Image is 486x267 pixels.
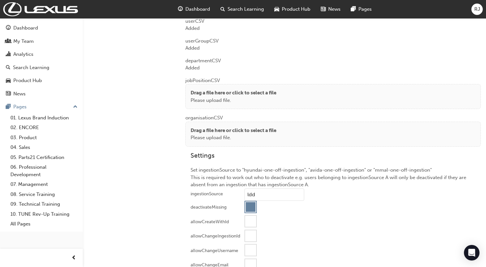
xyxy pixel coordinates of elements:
[3,75,80,87] a: Product Hub
[185,52,481,72] div: department CSV
[6,78,11,84] span: car-icon
[13,90,26,98] div: News
[3,21,80,101] button: DashboardMy TeamAnalyticsSearch LearningProduct HubNews
[346,3,377,16] a: pages-iconPages
[8,142,80,152] a: 04. Sales
[351,5,356,13] span: pages-icon
[191,219,229,225] div: allowCreateWithId
[191,134,276,141] p: Please upload file.
[3,101,80,113] button: Pages
[8,113,80,123] a: 01. Lexus Brand Induction
[244,188,304,201] input: ingestionSource
[3,62,80,74] a: Search Learning
[282,6,310,13] span: Product Hub
[3,2,78,16] img: Trak
[13,51,33,58] div: Analytics
[316,3,346,16] a: news-iconNews
[191,233,240,239] div: allowChangeIngestionId
[191,191,223,197] div: ingestionSource
[191,89,276,97] p: Drag a file here or click to select a file
[185,6,210,13] span: Dashboard
[464,245,480,261] div: Open Intercom Messenger
[269,3,316,16] a: car-iconProduct Hub
[13,64,49,71] div: Search Learning
[173,3,215,16] a: guage-iconDashboard
[358,6,372,13] span: Pages
[3,48,80,60] a: Analytics
[8,199,80,209] a: 09. Technical Training
[185,84,481,109] div: Drag a file here or click to select a filePlease upload file.
[8,133,80,143] a: 03. Product
[6,25,11,31] span: guage-icon
[185,25,481,32] div: Added
[6,65,10,71] span: search-icon
[8,219,80,229] a: All Pages
[215,3,269,16] a: search-iconSearch Learning
[191,97,276,104] p: Please upload file.
[178,5,183,13] span: guage-icon
[328,6,341,13] span: News
[185,64,481,72] div: Added
[191,248,238,254] div: allowChangeUsername
[191,127,276,134] p: Drag a file here or click to select a file
[8,123,80,133] a: 02. ENCORE
[13,24,38,32] div: Dashboard
[13,103,27,111] div: Pages
[3,22,80,34] a: Dashboard
[474,6,480,13] span: RJ
[13,77,42,84] div: Product Hub
[191,204,227,211] div: deactivateMissing
[191,152,476,159] h3: Settings
[185,12,481,32] div: user CSV
[185,109,481,147] div: organisation CSV
[228,6,264,13] span: Search Learning
[3,35,80,47] a: My Team
[220,5,225,13] span: search-icon
[6,52,11,57] span: chart-icon
[185,44,481,52] div: Added
[6,39,11,44] span: people-icon
[274,5,279,13] span: car-icon
[321,5,326,13] span: news-icon
[185,122,481,147] div: Drag a file here or click to select a filePlease upload file.
[185,32,481,52] div: userGroup CSV
[8,162,80,179] a: 06. Professional Development
[8,209,80,219] a: 10. TUNE Rev-Up Training
[8,189,80,200] a: 08. Service Training
[3,88,80,100] a: News
[471,4,483,15] button: RJ
[73,103,78,111] span: up-icon
[13,38,34,45] div: My Team
[6,91,11,97] span: news-icon
[71,254,76,262] span: prev-icon
[6,104,11,110] span: pages-icon
[185,72,481,109] div: jobPosition CSV
[8,152,80,163] a: 05. Parts21 Certification
[8,179,80,189] a: 07. Management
